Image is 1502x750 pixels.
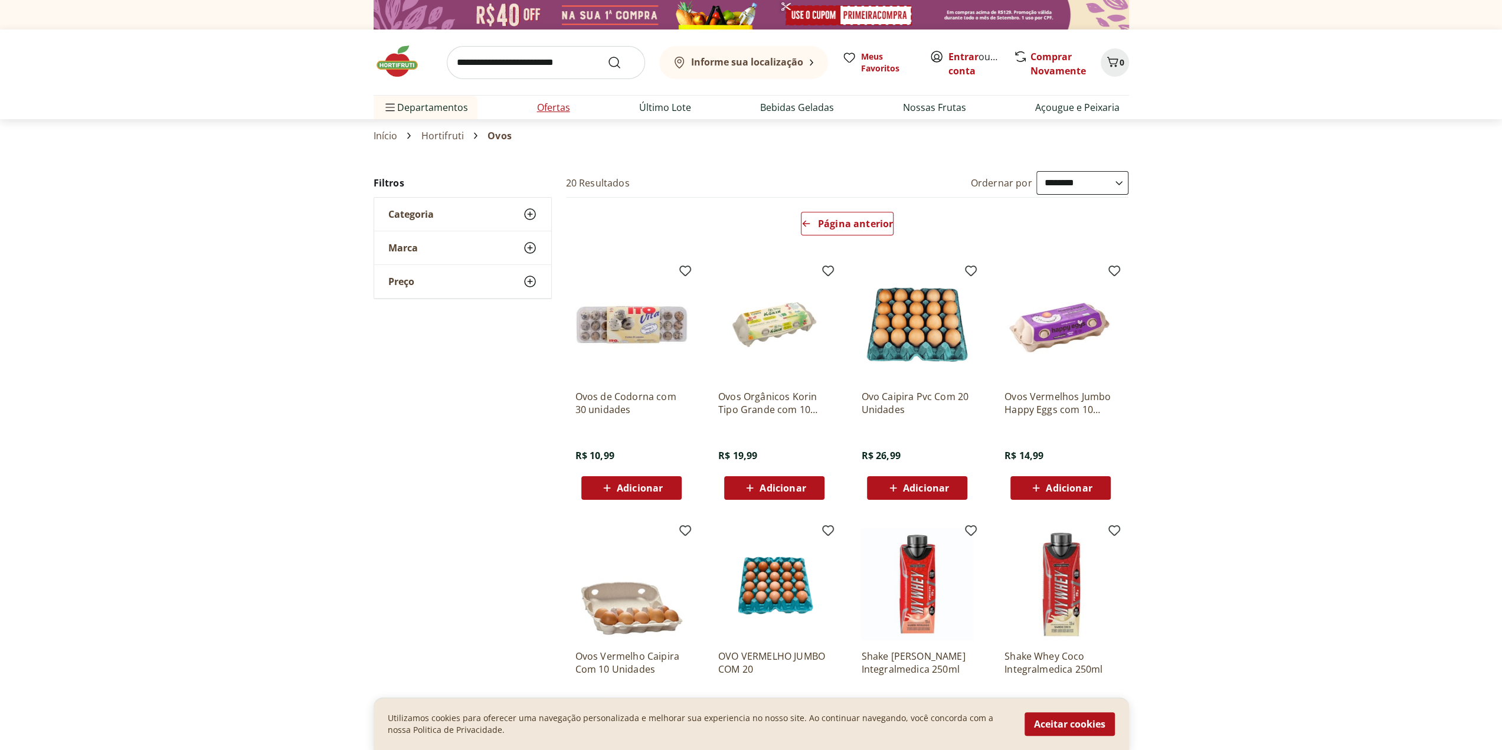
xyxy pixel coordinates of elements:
a: Hortifruti [421,130,464,141]
a: Página anterior [801,212,894,240]
span: Página anterior [818,219,893,228]
a: Shake [PERSON_NAME] Integralmedica 250ml [861,650,973,676]
a: Comprar Novamente [1030,50,1086,77]
a: Shake Whey Coco Integralmedica 250ml [1004,650,1117,676]
button: Preço [374,265,551,298]
img: Shake Whey Coco Integralmedica 250ml [1004,528,1117,640]
img: Ovos Vermelhos Jumbo Happy Eggs com 10 Unidades [1004,268,1117,381]
a: Ovo Caipira Pvc Com 20 Unidades [861,390,973,416]
span: Adicionar [903,483,949,493]
button: Adicionar [867,476,967,500]
a: Bebidas Geladas [760,100,834,114]
a: Meus Favoritos [842,51,915,74]
span: Meus Favoritos [861,51,915,74]
button: Aceitar cookies [1025,712,1115,736]
label: Ordernar por [971,176,1032,189]
a: Ofertas [537,100,570,114]
a: OVO VERMELHO JUMBO COM 20 [718,650,830,676]
b: Informe sua localização [691,55,803,68]
img: Ovos Vermelho Caipira Com 10 Unidades [575,528,688,640]
img: Hortifruti [374,44,433,79]
a: Último Lote [639,100,691,114]
button: Carrinho [1101,48,1129,77]
a: Nossas Frutas [903,100,966,114]
button: Marca [374,231,551,264]
a: Entrar [948,50,979,63]
img: Ovos de Codorna com 30 unidades [575,268,688,381]
img: OVO VERMELHO JUMBO COM 20 [718,528,830,640]
span: Preço [388,276,414,287]
input: search [447,46,645,79]
img: Ovo Caipira Pvc Com 20 Unidades [861,268,973,381]
img: Ovos Orgânicos Korin Tipo Grande com 10 Unidades [718,268,830,381]
button: Informe sua localização [659,46,828,79]
span: Adicionar [1046,483,1092,493]
a: Ovos de Codorna com 30 unidades [575,390,688,416]
button: Adicionar [724,476,824,500]
h2: Filtros [374,171,552,195]
button: Adicionar [1010,476,1111,500]
a: Início [374,130,398,141]
img: Shake Whey Morango Integralmedica 250ml [861,528,973,640]
h2: 20 Resultados [566,176,630,189]
button: Adicionar [581,476,682,500]
span: R$ 10,99 [575,449,614,462]
a: Ovos Vermelho Caipira Com 10 Unidades [575,650,688,676]
svg: Arrow Left icon [801,219,811,228]
span: 0 [1120,57,1124,68]
span: Adicionar [617,483,663,493]
p: Utilizamos cookies para oferecer uma navegação personalizada e melhorar sua experiencia no nosso ... [388,712,1010,736]
a: Ovos Orgânicos Korin Tipo Grande com 10 Unidades [718,390,830,416]
span: R$ 14,99 [1004,449,1043,462]
span: Ovos [487,130,512,141]
span: R$ 26,99 [861,449,900,462]
a: Criar conta [948,50,1013,77]
span: Departamentos [383,93,468,122]
span: Categoria [388,208,434,220]
a: Ovos Vermelhos Jumbo Happy Eggs com 10 Unidades [1004,390,1117,416]
button: Menu [383,93,397,122]
span: Adicionar [760,483,806,493]
span: R$ 19,99 [718,449,757,462]
span: ou [948,50,1001,78]
a: Açougue e Peixaria [1035,100,1120,114]
button: Categoria [374,198,551,231]
button: Submit Search [607,55,636,70]
span: Marca [388,242,418,254]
